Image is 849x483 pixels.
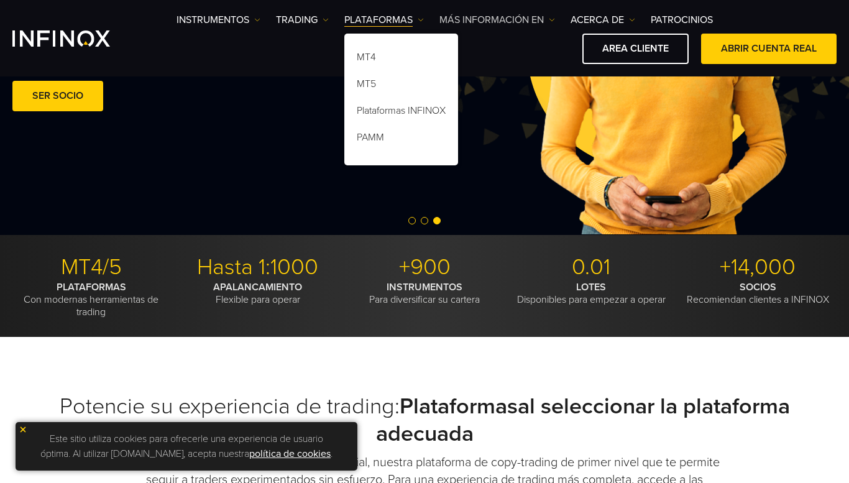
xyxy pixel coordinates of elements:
p: Recomiendan clientes a INFINOX [679,281,837,306]
a: Patrocinios [651,12,713,27]
p: +14,000 [679,254,837,281]
p: Flexible para operar [179,281,336,306]
a: PAMM [344,126,458,153]
a: TRADING [276,12,329,27]
a: política de cookies [249,448,331,460]
p: Disponibles para empezar a operar [513,281,670,306]
p: +900 [346,254,503,281]
a: ABRIR CUENTA REAL [701,34,837,64]
a: MT4 [344,46,458,73]
h2: Potencie su experiencia de trading: [12,393,837,448]
a: Más información en [439,12,555,27]
p: Con modernas herramientas de trading [12,281,170,318]
strong: LOTES [576,281,606,293]
img: yellow close icon [19,425,27,434]
a: INFINOX Logo [12,30,139,47]
a: Ser socio [12,81,103,111]
a: AREA CLIENTE [582,34,689,64]
span: Go to slide 3 [433,217,441,224]
p: MT4/5 [12,254,170,281]
p: Este sitio utiliza cookies para ofrecerle una experiencia de usuario óptima. Al utilizar [DOMAIN_... [22,428,351,464]
p: Para diversificar su cartera [346,281,503,306]
span: Go to slide 2 [421,217,428,224]
span: Go to slide 1 [408,217,416,224]
strong: Plataformasal seleccionar la plataforma adecuada [376,393,790,447]
a: Instrumentos [177,12,260,27]
p: 0.01 [513,254,670,281]
a: PLATAFORMAS [344,12,424,27]
strong: INSTRUMENTOS [387,281,462,293]
a: Plataformas INFINOX [344,99,458,126]
strong: PLATAFORMAS [57,281,126,293]
strong: APALANCAMIENTO [213,281,302,293]
a: ACERCA DE [571,12,635,27]
a: MT5 [344,73,458,99]
p: Hasta 1:1000 [179,254,336,281]
strong: SOCIOS [740,281,776,293]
